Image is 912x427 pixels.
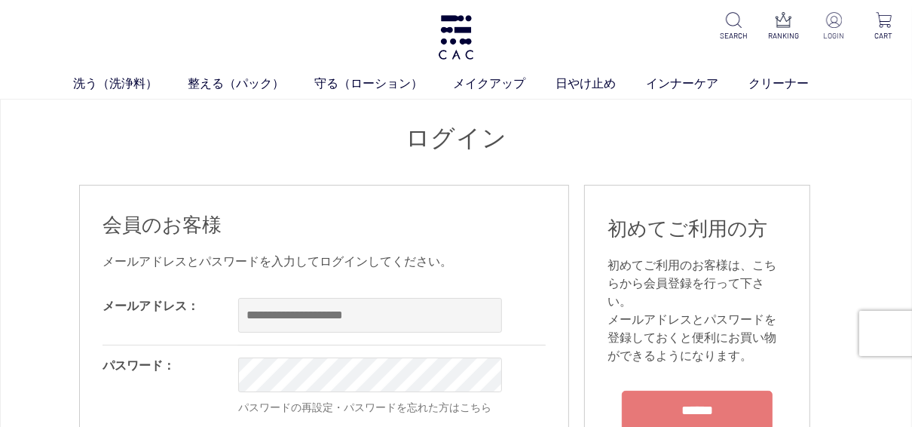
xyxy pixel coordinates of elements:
img: logo [436,15,476,60]
a: CART [868,12,900,41]
span: 初めてご利用の方 [607,217,767,240]
a: SEARCH [718,12,750,41]
label: パスワード： [103,359,175,372]
p: SEARCH [718,30,750,41]
div: 初めてご利用のお客様は、こちらから会員登録を行って下さい。 メールアドレスとパスワードを登録しておくと便利にお買い物ができるようになります。 [607,257,787,365]
div: メールアドレスとパスワードを入力してログインしてください。 [103,253,546,271]
a: インナーケア [646,75,748,93]
a: クリーナー [748,75,839,93]
a: メイクアップ [453,75,555,93]
p: CART [868,30,900,41]
a: 守る（ローション） [314,75,453,93]
p: LOGIN [818,30,850,41]
a: 日やけ止め [555,75,646,93]
label: メールアドレス： [103,300,199,312]
span: 会員のお客様 [103,213,222,236]
a: 洗う（洗浄料） [73,75,188,93]
h1: ログイン [79,122,833,155]
a: 整える（パック） [188,75,314,93]
a: RANKING [767,12,800,41]
a: パスワードの再設定・パスワードを忘れた方はこちら [238,401,491,413]
a: LOGIN [818,12,850,41]
p: RANKING [767,30,800,41]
